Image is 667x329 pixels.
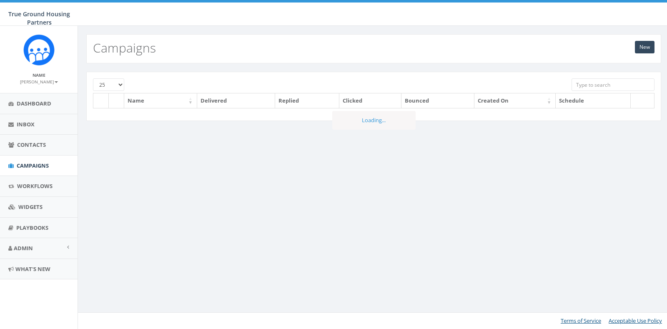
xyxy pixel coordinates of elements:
span: Contacts [17,141,46,148]
div: Loading... [332,111,416,130]
img: Rally_Corp_Logo_1.png [23,34,55,65]
span: Campaigns [17,162,49,169]
a: Acceptable Use Policy [609,317,662,324]
span: Inbox [17,121,35,128]
a: Terms of Service [561,317,601,324]
th: Schedule [556,93,631,108]
span: What's New [15,265,50,273]
small: Name [33,72,45,78]
a: [PERSON_NAME] [20,78,58,85]
span: Playbooks [16,224,48,231]
span: Widgets [18,203,43,211]
span: Dashboard [17,100,51,107]
th: Name [124,93,197,108]
small: [PERSON_NAME] [20,79,58,85]
th: Replied [275,93,339,108]
a: New [635,41,654,53]
th: Created On [474,93,556,108]
span: Workflows [17,182,53,190]
th: Delivered [197,93,275,108]
h2: Campaigns [93,41,156,55]
span: True Ground Housing Partners [8,10,70,26]
input: Type to search [572,78,655,91]
th: Bounced [401,93,474,108]
span: Admin [14,244,33,252]
th: Clicked [339,93,401,108]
